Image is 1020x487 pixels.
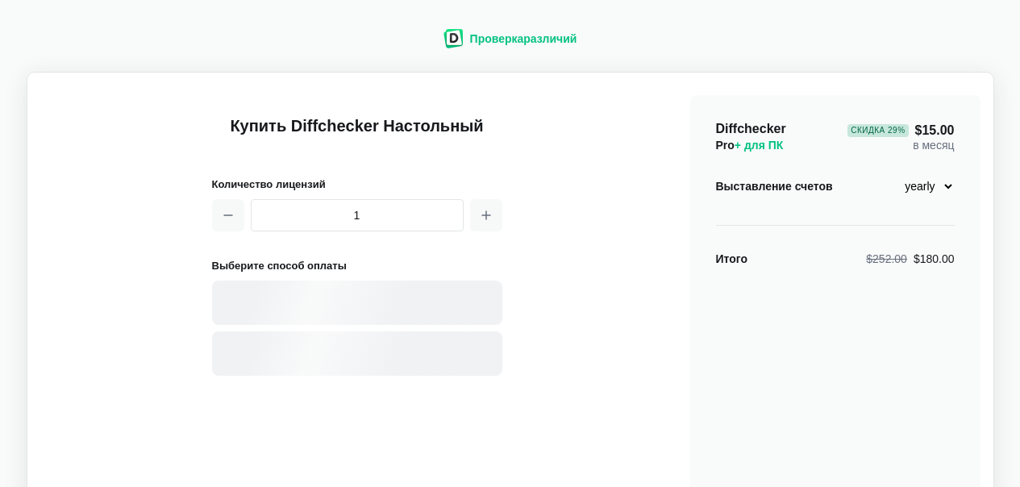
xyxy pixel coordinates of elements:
ya-tr-span: + для ПК [735,139,784,152]
ya-tr-span: Скидка 29 [851,126,897,135]
ya-tr-span: Купить Diffchecker Настольный [230,117,483,135]
a: Логотип DiffcheckerПроверкаразличий [443,38,577,51]
ya-tr-span: Проверкаразличий [470,32,577,45]
div: $180.00 [866,251,954,267]
ya-tr-span: % [897,126,905,135]
img: Логотип Diffchecker [443,29,464,48]
ya-tr-span: Pro [716,139,735,152]
span: $15.00 [847,124,954,137]
ya-tr-span: Diffchecker [716,122,786,135]
ya-tr-span: в месяц [913,139,954,152]
span: $252.00 [866,252,907,265]
ya-tr-span: Итого [716,252,747,265]
input: 1 [251,199,464,231]
ya-tr-span: Выставление счетов [716,180,833,193]
ya-tr-span: Количество лицензий [212,178,326,190]
ya-tr-span: Выберите способ оплаты [212,260,347,272]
